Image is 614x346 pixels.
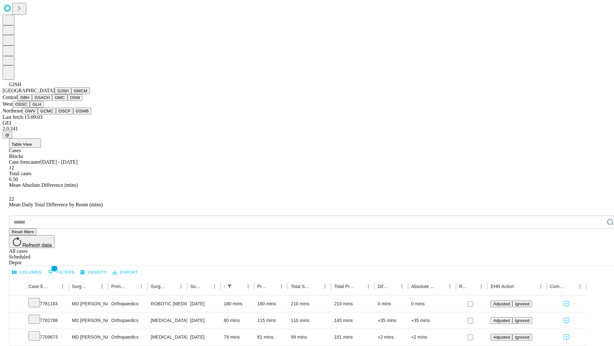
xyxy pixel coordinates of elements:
[111,268,139,277] button: Export
[12,142,32,147] span: Table View
[72,284,88,289] div: Surgeon Name
[459,284,468,289] div: Resolved in EHR
[177,282,185,291] button: Menu
[151,284,167,289] div: Surgery Name
[398,282,406,291] button: Menu
[257,312,285,329] div: 115 mins
[291,296,328,312] div: 210 mins
[11,268,43,277] button: Select columns
[18,94,32,101] button: GBH
[111,329,144,345] div: Orthopaedics
[334,296,371,312] div: 210 mins
[52,94,67,101] button: GMC
[38,108,56,114] button: GCMC
[190,329,217,345] div: [DATE]
[9,235,54,248] button: Refresh data
[411,312,453,329] div: +35 mins
[3,108,22,113] span: Northeast
[378,312,405,329] div: +35 mins
[9,138,41,148] button: Table View
[28,284,49,289] div: Case Epic Id
[201,282,210,291] button: Sort
[9,82,21,87] span: GJSH
[512,334,532,341] button: Ignored
[72,312,105,329] div: MD [PERSON_NAME] [PERSON_NAME] Md
[3,120,611,126] div: GEI
[378,296,405,312] div: 0 mins
[190,284,201,289] div: Surgery Date
[151,329,184,345] div: [MEDICAL_DATA] WITH [MEDICAL_DATA] REPAIR
[28,296,66,312] div: 7781163
[49,282,58,291] button: Sort
[411,296,453,312] div: 0 mins
[190,312,217,329] div: [DATE]
[3,126,611,132] div: 2.0.241
[477,282,486,291] button: Menu
[12,299,22,310] button: Expand
[364,282,373,291] button: Menu
[515,301,529,306] span: Ignored
[355,282,364,291] button: Sort
[111,312,144,329] div: Orthopaedics
[58,282,67,291] button: Menu
[277,282,286,291] button: Menu
[9,182,78,188] span: Mean Absolute Difference (mins)
[567,282,576,291] button: Sort
[111,296,144,312] div: Orthopaedics
[73,108,91,114] button: GSWB
[320,282,329,291] button: Menu
[445,282,454,291] button: Menu
[72,329,105,345] div: MD [PERSON_NAME] [PERSON_NAME] Md
[40,159,77,165] span: [DATE] - [DATE]
[257,284,268,289] div: Predicted In Room Duration
[67,94,83,101] button: OSW
[55,87,71,94] button: GJSH
[89,282,98,291] button: Sort
[22,243,52,248] span: Refresh data
[28,312,66,329] div: 7782788
[46,267,76,277] button: Show filters
[137,282,146,291] button: Menu
[3,88,55,93] span: [GEOGRAPHIC_DATA]
[98,282,106,291] button: Menu
[493,335,510,340] span: Adjusted
[12,229,34,234] span: Reset filters
[411,329,453,345] div: +2 mins
[32,94,52,101] button: GSACH
[151,296,184,312] div: ROBOTIC [MEDICAL_DATA] KNEE TOTAL
[224,296,251,312] div: 180 mins
[576,282,585,291] button: Menu
[30,101,43,108] button: GLH
[536,282,545,291] button: Menu
[72,296,105,312] div: MD [PERSON_NAME] [PERSON_NAME] Md
[225,282,234,291] div: 1 active filter
[389,282,398,291] button: Sort
[71,87,90,94] button: GMCM
[9,171,31,176] span: Total cases
[5,133,10,137] span: @
[9,177,18,182] span: 6.50
[9,196,14,202] span: 22
[437,282,445,291] button: Sort
[168,282,177,291] button: Sort
[128,282,137,291] button: Sort
[9,228,36,235] button: Reset filters
[225,282,234,291] button: Show filters
[512,317,532,324] button: Ignored
[9,165,14,170] span: 12
[111,284,127,289] div: Primary Service
[257,296,285,312] div: 180 mins
[291,329,328,345] div: 99 mins
[491,301,512,307] button: Adjusted
[22,108,38,114] button: GWV
[51,265,58,272] span: 1
[468,282,477,291] button: Sort
[9,202,103,207] span: Mean Daily Total Difference by Room (mins)
[12,332,22,343] button: Expand
[210,282,219,291] button: Menu
[3,114,43,120] span: Last fetch: 15:09:03
[311,282,320,291] button: Sort
[493,318,510,323] span: Adjusted
[550,284,566,289] div: Comments
[257,329,285,345] div: 81 mins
